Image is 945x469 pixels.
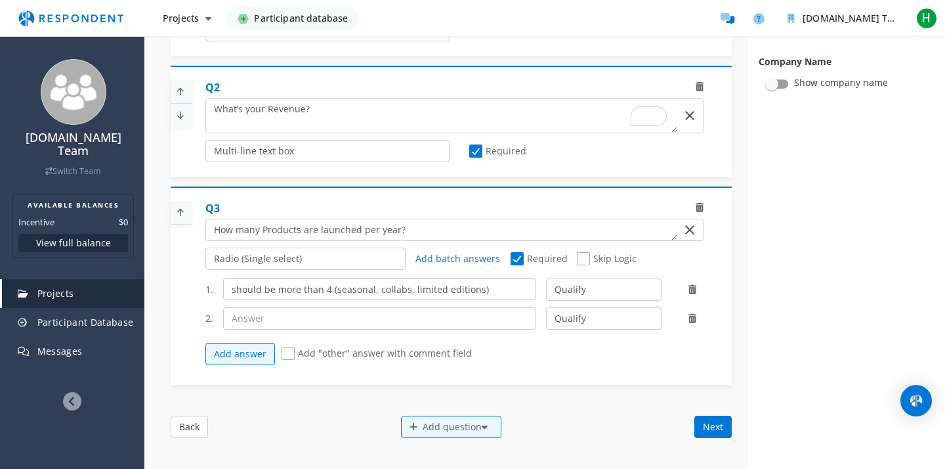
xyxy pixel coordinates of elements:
[577,252,637,268] span: Skip Logic
[759,55,934,68] h1: Company Name
[45,166,101,177] a: Switch Team
[469,145,526,160] span: Required
[37,316,134,328] span: Participant Database
[913,7,940,30] button: H
[206,219,677,240] textarea: Which of the following categories best describes your firm's total assets under management (AUM)?
[745,5,772,32] a: Help and support
[223,307,537,330] input: Answer
[777,7,908,30] button: Prelaunch.com Team
[18,215,54,229] dt: Incentive
[206,99,677,133] textarea: To enrich screen reader interactions, please activate Accessibility in Grammarly extension settings
[37,345,83,357] span: Messages
[205,201,220,216] div: Q3
[694,416,732,438] button: Next
[511,252,568,268] span: Required
[205,283,213,296] span: 1.
[205,80,220,95] div: Q2
[171,416,208,438] button: Back
[227,7,358,30] a: Participant database
[803,12,907,24] span: [DOMAIN_NAME] Team
[223,278,537,300] input: Answer
[163,12,199,24] span: Projects
[681,220,699,240] button: Clear Input
[681,106,699,125] button: Clear Input
[900,385,932,416] div: Open Intercom Messenger
[282,347,472,363] span: Add "other" answer with comment field
[415,252,500,265] span: Add batch answers
[10,6,131,31] img: respondent-logo.png
[916,8,937,29] span: H
[12,194,134,258] section: Balance summary
[415,252,501,265] a: Add batch answers
[401,416,501,438] div: Add question
[18,200,128,210] h2: AVAILABLE BALANCES
[9,131,138,158] h4: [DOMAIN_NAME] Team
[205,343,275,365] button: Add answer
[254,7,348,30] span: Participant database
[714,5,740,32] a: Message participants
[37,287,74,300] span: Projects
[18,234,128,252] button: View full balance
[41,59,106,125] img: team_avatar_256.png
[152,7,222,30] button: Projects
[119,215,128,229] dd: $0
[205,312,213,325] span: 2.
[794,75,888,91] p: Show company name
